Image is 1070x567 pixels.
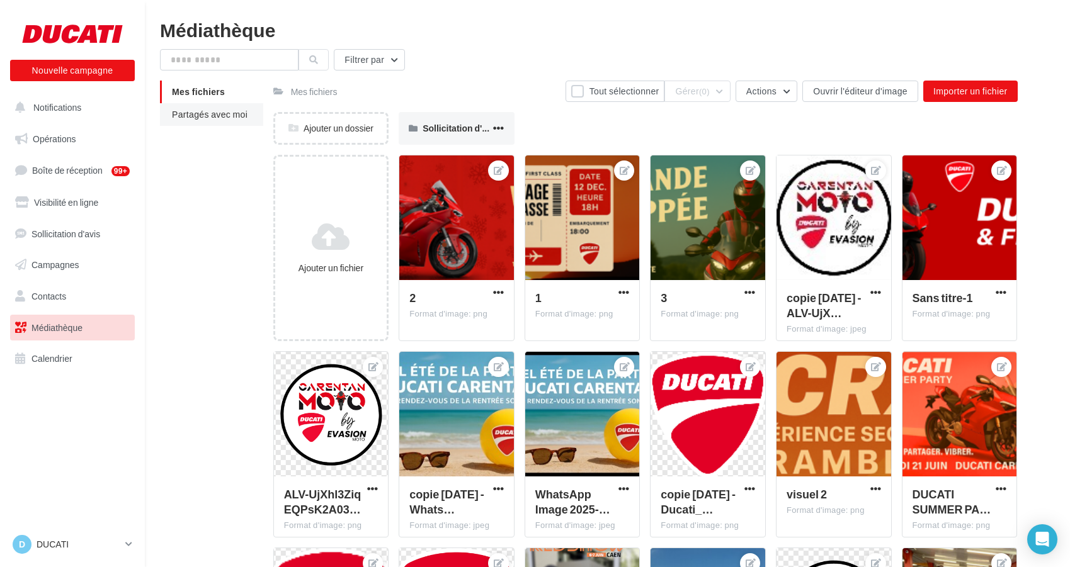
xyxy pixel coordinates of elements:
[661,520,755,531] div: Format d'image: png
[8,94,132,121] button: Notifications
[913,308,1007,320] div: Format d'image: png
[661,487,736,516] span: copie 12-07-2025 - Ducati_Shield_2D_W - Copie
[172,86,225,97] span: Mes fichiers
[8,315,137,341] a: Médiathèque
[19,538,25,551] span: D
[535,520,630,531] div: Format d'image: jpeg
[923,81,1018,102] button: Importer un fichier
[334,49,405,70] button: Filtrer par
[280,262,382,274] div: Ajouter un fichier
[8,126,137,152] a: Opérations
[8,189,137,216] a: Visibilité en ligne
[933,86,1008,96] span: Importer un fichier
[746,86,777,96] span: Actions
[10,60,135,81] button: Nouvelle campagne
[31,322,83,333] span: Médiathèque
[33,102,81,113] span: Notifications
[31,259,79,270] span: Campagnes
[34,197,98,208] span: Visibilité en ligne
[787,487,827,501] span: visuel 2
[787,323,881,335] div: Format d'image: jpeg
[423,123,499,133] span: Sollicitation d'avis
[535,308,630,320] div: Format d'image: png
[787,291,862,320] span: copie 11-09-2025 - ALV-UjXhl3ZiqEQPsK2A03uWkhC9uiT6-viQmepPHFeiDGCVtT85DLCL
[8,283,137,310] a: Contacts
[111,166,130,176] div: 99+
[160,20,1055,39] div: Médiathèque
[8,345,137,372] a: Calendrier
[31,228,100,239] span: Sollicitation d'avis
[566,81,664,102] button: Tout sélectionner
[31,353,72,364] span: Calendrier
[8,252,137,278] a: Campagnes
[8,221,137,247] a: Sollicitation d'avis
[913,520,1007,531] div: Format d'image: png
[661,308,755,320] div: Format d'image: png
[32,165,103,176] span: Boîte de réception
[699,86,710,96] span: (0)
[913,487,991,516] span: DUCATI SUMMER PARTY 2
[33,133,76,144] span: Opérations
[664,81,730,102] button: Gérer(0)
[409,308,504,320] div: Format d'image: png
[787,505,881,516] div: Format d'image: png
[535,487,610,516] span: WhatsApp Image 2025-07-12 at 16.13.10
[409,291,416,305] span: 2
[1027,524,1057,554] div: Open Intercom Messenger
[661,291,667,305] span: 3
[913,291,973,305] span: Sans titre-1
[172,109,248,120] span: Partagés avec moi
[10,532,135,556] a: D DUCATI
[31,291,66,301] span: Contacts
[291,86,338,98] div: Mes fichiers
[275,122,387,135] div: Ajouter un dossier
[535,291,542,305] span: 1
[409,487,484,516] span: copie 12-07-2025 - WhatsApp Image 2025-07-12 at 16.13
[284,487,361,516] span: ALV-UjXhl3ZiqEQPsK2A03uWkhC9uiT6-viQmepPHFeiDGCVtT85DLCL
[802,81,918,102] button: Ouvrir l'éditeur d'image
[8,157,137,184] a: Boîte de réception99+
[409,520,504,531] div: Format d'image: jpeg
[284,520,378,531] div: Format d'image: png
[37,538,120,551] p: DUCATI
[736,81,797,102] button: Actions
